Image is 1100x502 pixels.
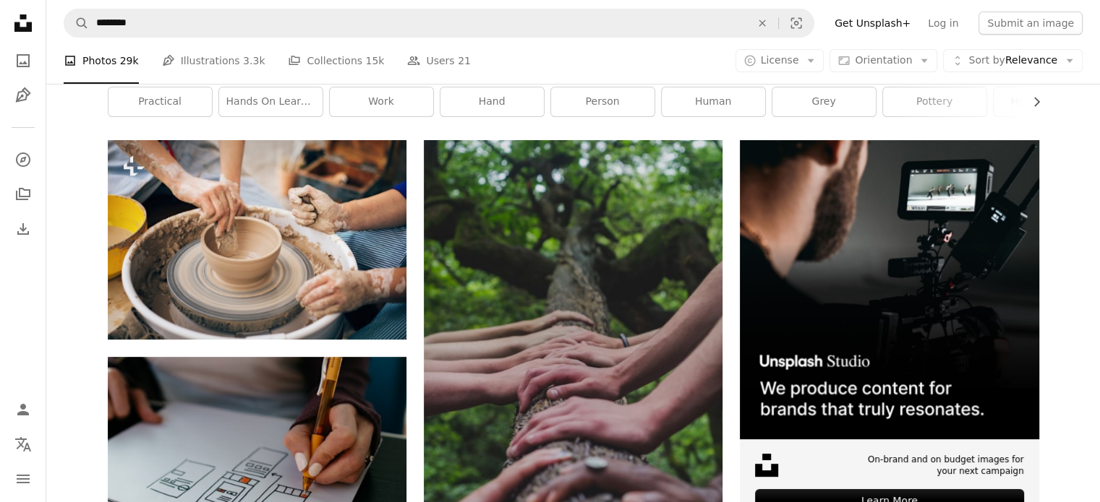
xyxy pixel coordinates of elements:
[1023,87,1039,116] button: scroll list to the right
[736,49,824,72] button: License
[243,53,265,69] span: 3.3k
[219,87,323,116] a: hands on learning
[108,233,406,246] a: Pottery workshop. Hands of adult and child making pottery, working with wet clay closeup. Process...
[9,81,38,110] a: Illustrations
[108,449,406,462] a: yellow click pen on white printer paper
[288,38,384,84] a: Collections 15k
[943,49,1083,72] button: Sort byRelevance
[761,54,799,66] span: License
[365,53,384,69] span: 15k
[855,54,912,66] span: Orientation
[994,87,1097,116] a: holding hand
[440,87,544,116] a: hand
[859,454,1023,478] span: On-brand and on budget images for your next campaign
[64,9,89,37] button: Search Unsplash
[740,140,1039,438] img: file-1715652217532-464736461acbimage
[108,87,212,116] a: practical
[162,38,265,84] a: Illustrations 3.3k
[746,9,778,37] button: Clear
[883,87,986,116] a: pottery
[330,87,433,116] a: work
[979,12,1083,35] button: Submit an image
[9,46,38,75] a: Photos
[424,359,722,372] a: a group of people holding hands on top of a tree
[9,180,38,209] a: Collections
[919,12,967,35] a: Log in
[662,87,765,116] a: human
[779,9,814,37] button: Visual search
[968,54,1005,66] span: Sort by
[407,38,471,84] a: Users 21
[968,53,1057,68] span: Relevance
[551,87,655,116] a: person
[9,464,38,493] button: Menu
[772,87,876,116] a: grey
[755,454,778,477] img: file-1631678316303-ed18b8b5cb9cimage
[826,12,919,35] a: Get Unsplash+
[9,9,38,40] a: Home — Unsplash
[9,145,38,174] a: Explore
[9,430,38,459] button: Language
[9,215,38,243] a: Download History
[830,49,937,72] button: Orientation
[64,9,814,38] form: Find visuals sitewide
[108,140,406,339] img: Pottery workshop. Hands of adult and child making pottery, working with wet clay closeup. Process...
[458,53,471,69] span: 21
[9,395,38,424] a: Log in / Sign up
